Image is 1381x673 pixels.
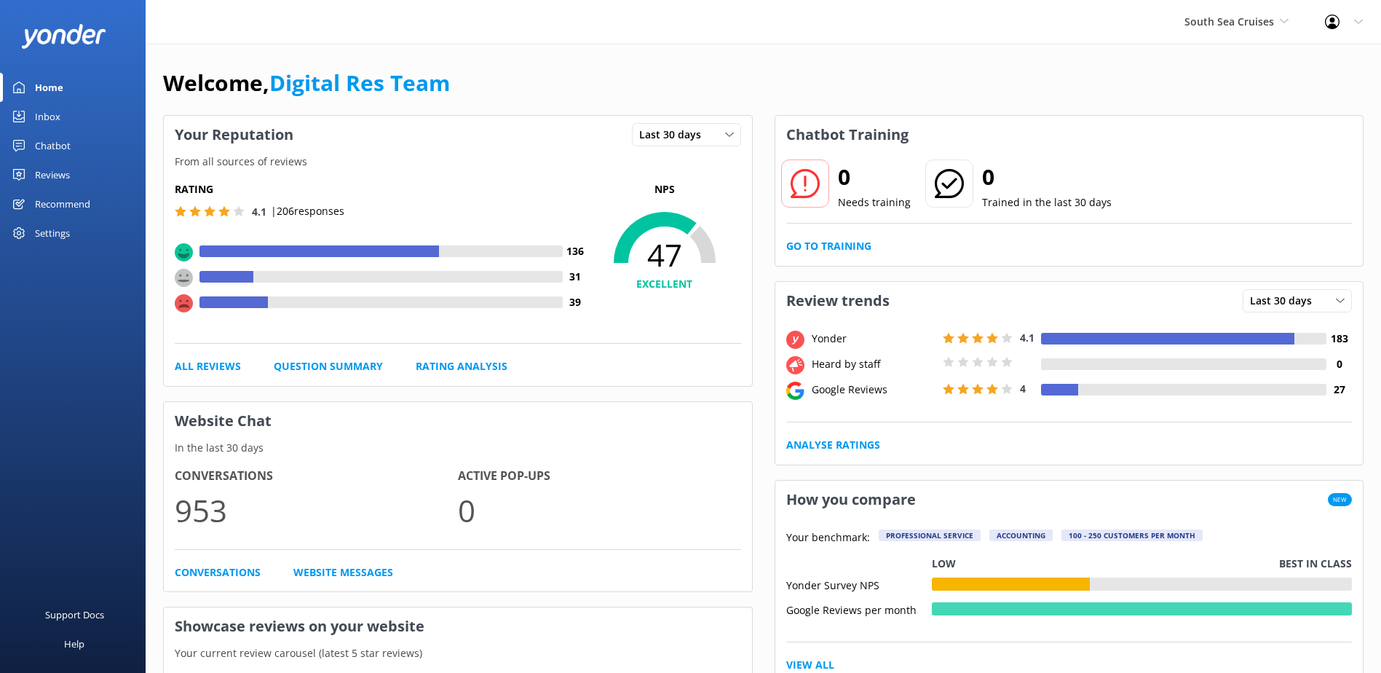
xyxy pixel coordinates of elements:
span: 47 [588,237,741,273]
span: 4 [1020,382,1026,395]
div: Heard by staff [808,356,939,372]
div: Support Docs [45,600,104,629]
p: Needs training [838,194,911,210]
h3: Review trends [775,282,901,320]
p: Your current review carousel (latest 5 star reviews) [164,645,752,661]
p: Low [932,556,956,572]
div: Google Reviews [808,382,939,398]
p: From all sources of reviews [164,154,752,170]
a: Analyse Ratings [786,437,880,453]
div: Help [64,629,84,658]
div: Yonder Survey NPS [786,578,932,591]
p: 0 [458,486,741,535]
h3: Website Chat [164,402,752,440]
h4: 0 [1326,356,1352,372]
p: | 206 responses [271,203,344,219]
div: Chatbot [35,131,71,160]
a: Go to Training [786,238,871,254]
span: Last 30 days [1250,293,1321,309]
h4: 31 [563,269,588,285]
div: Inbox [35,102,60,131]
a: View All [786,657,834,673]
div: Settings [35,219,70,248]
h3: Chatbot Training [775,116,919,154]
h3: Showcase reviews on your website [164,607,752,645]
h4: 136 [563,243,588,259]
span: 4.1 [252,205,266,219]
h4: 27 [1326,382,1352,398]
h3: How you compare [775,481,927,519]
span: New [1328,493,1352,506]
img: yonder-white-logo.png [22,24,106,48]
p: Best in class [1279,556,1352,572]
h3: Your Reputation [164,116,304,154]
p: NPS [588,181,741,197]
p: Your benchmark: [786,530,870,547]
h4: EXCELLENT [588,276,741,292]
div: Yonder [808,331,939,347]
div: Accounting [989,530,1053,541]
a: All Reviews [175,358,241,374]
span: South Sea Cruises [1184,15,1274,28]
div: Recommend [35,189,90,219]
a: Question Summary [274,358,383,374]
div: Professional Service [879,530,981,541]
div: Google Reviews per month [786,602,932,615]
p: Trained in the last 30 days [982,194,1112,210]
h4: Conversations [175,467,458,486]
h4: Active Pop-ups [458,467,741,486]
h4: 183 [1326,331,1352,347]
a: Rating Analysis [416,358,507,374]
span: Last 30 days [639,127,710,143]
h1: Welcome, [163,66,450,101]
div: Home [35,73,63,102]
h2: 0 [982,160,1112,194]
p: 953 [175,486,458,535]
h2: 0 [838,160,911,194]
div: Reviews [35,160,70,189]
h4: 39 [563,294,588,310]
a: Digital Res Team [269,68,450,98]
p: In the last 30 days [164,440,752,456]
a: Website Messages [293,564,393,580]
a: Conversations [175,564,261,580]
h5: Rating [175,181,588,197]
div: 100 - 250 customers per month [1061,530,1203,541]
span: 4.1 [1020,331,1034,345]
